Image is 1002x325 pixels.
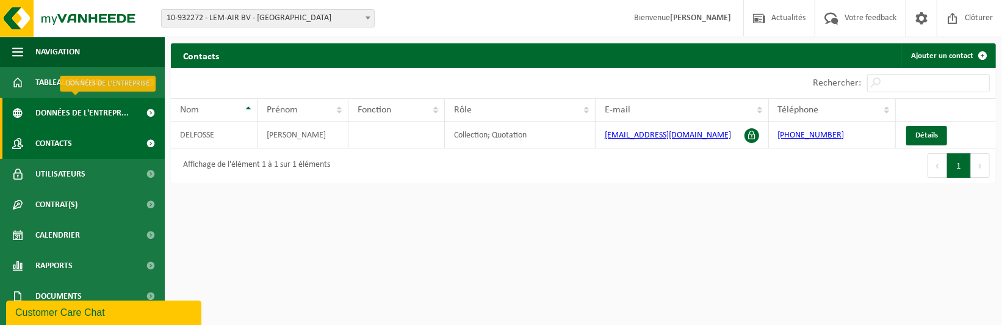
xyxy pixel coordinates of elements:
button: Next [971,153,990,178]
span: Rôle [454,105,472,115]
a: Détails [906,126,947,145]
span: 10-932272 - LEM-AIR BV - MONT-SAINT-GUIBERT [162,10,374,27]
span: Contacts [35,128,72,159]
span: Nom [180,105,199,115]
span: Rapports [35,250,73,281]
span: Navigation [35,37,80,67]
span: 10-932272 - LEM-AIR BV - MONT-SAINT-GUIBERT [161,9,375,27]
span: Documents [35,281,82,312]
button: Previous [928,153,947,178]
span: Téléphone [778,105,819,115]
td: Collection; Quotation [445,122,596,148]
span: Données de l'entrepr... [35,98,129,128]
label: Rechercher: [813,79,861,89]
td: [PERSON_NAME] [258,122,348,148]
a: [EMAIL_ADDRESS][DOMAIN_NAME] [605,131,731,140]
span: E-mail [605,105,630,115]
span: Utilisateurs [35,159,85,189]
strong: [PERSON_NAME] [670,13,731,23]
span: Calendrier [35,220,80,250]
span: Prénom [267,105,298,115]
span: Tableau de bord [35,67,101,98]
span: Détails [915,131,938,139]
button: 1 [947,153,971,178]
iframe: chat widget [6,298,204,325]
td: DELFOSSE [171,122,258,148]
a: [PHONE_NUMBER] [778,131,845,140]
a: Ajouter un contact [901,43,995,68]
span: Fonction [358,105,391,115]
span: Contrat(s) [35,189,77,220]
div: Affichage de l'élément 1 à 1 sur 1 éléments [177,155,330,177]
h2: Contacts [171,43,231,67]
